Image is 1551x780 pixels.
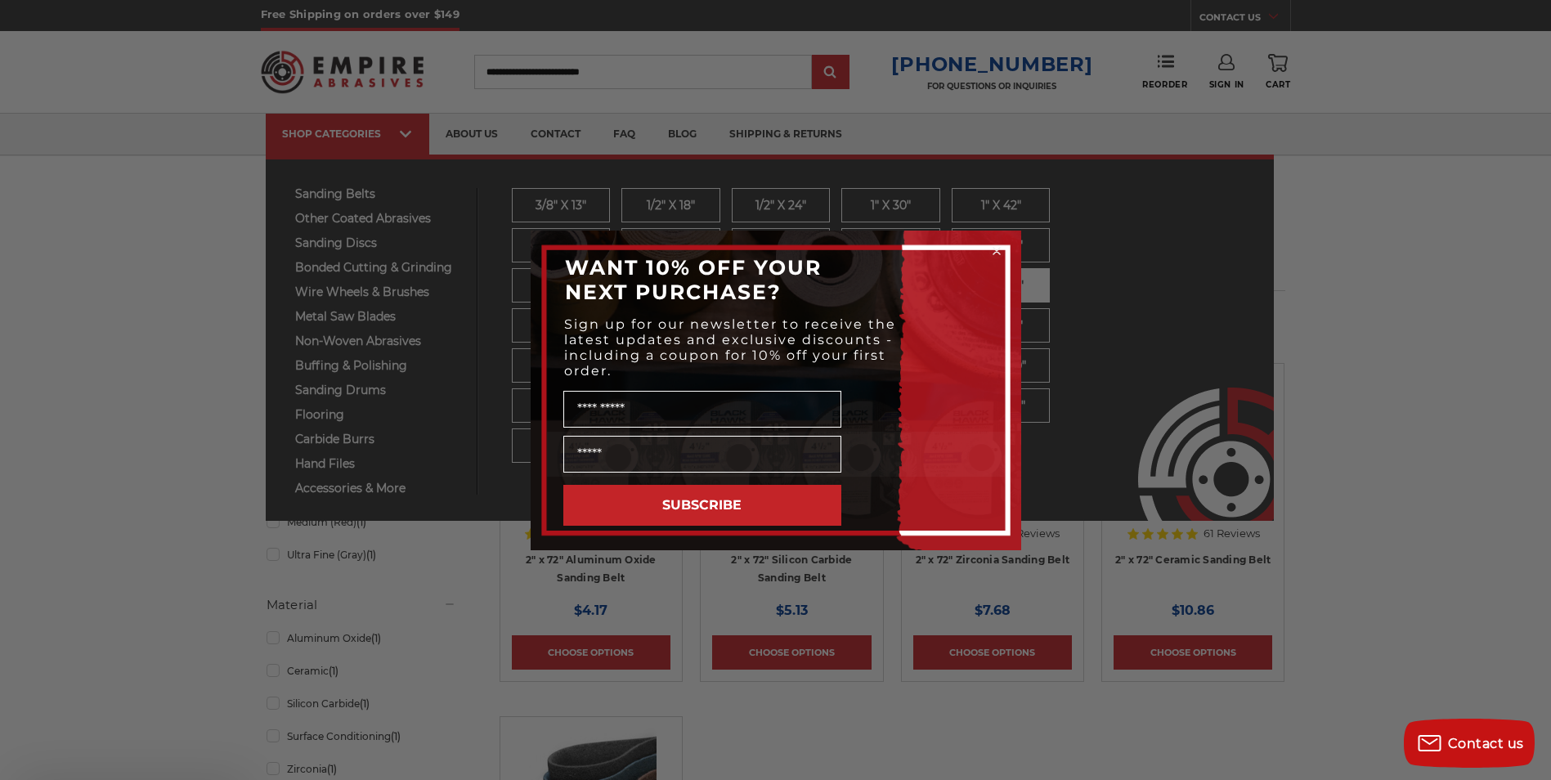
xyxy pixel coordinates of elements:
[563,485,841,526] button: SUBSCRIBE
[1404,719,1535,768] button: Contact us
[988,243,1005,259] button: Close dialog
[565,255,822,304] span: WANT 10% OFF YOUR NEXT PURCHASE?
[1448,736,1524,751] span: Contact us
[564,316,896,379] span: Sign up for our newsletter to receive the latest updates and exclusive discounts - including a co...
[563,436,841,473] input: Email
